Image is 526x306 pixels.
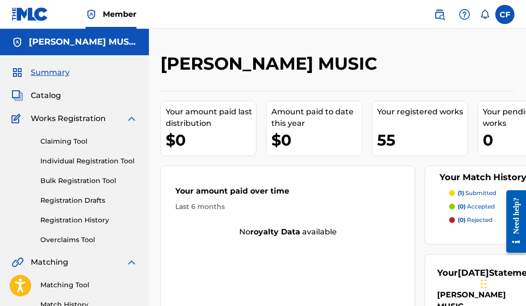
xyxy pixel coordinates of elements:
[12,90,23,101] img: Catalog
[250,227,300,236] strong: royalty data
[31,257,68,268] span: Matching
[12,67,23,78] img: Summary
[478,260,526,306] iframe: Chat Widget
[29,37,137,48] h5: CHARLES FARLEY MUSIC
[12,67,70,78] a: SummarySummary
[40,196,137,206] a: Registration Drafts
[458,216,465,223] span: (0)
[458,189,464,196] span: (1)
[175,202,400,212] div: Last 6 months
[458,268,489,278] span: [DATE]
[495,5,514,24] div: User Menu
[103,9,136,20] span: Member
[160,53,382,74] h2: [PERSON_NAME] MUSIC
[458,202,495,211] p: accepted
[161,226,415,238] div: No available
[377,129,467,151] div: 55
[12,257,24,268] img: Matching
[459,9,470,20] img: help
[12,7,49,21] img: MLC Logo
[126,257,137,268] img: expand
[126,113,137,124] img: expand
[31,90,61,101] span: Catalog
[40,280,137,290] a: Matching Tool
[499,183,526,260] iframe: Resource Center
[166,106,256,129] div: Your amount paid last distribution
[166,129,256,151] div: $0
[455,5,474,24] div: Help
[377,106,467,118] div: Your registered works
[40,136,137,147] a: Claiming Tool
[175,185,400,202] div: Your amount paid over time
[12,37,23,48] img: Accounts
[12,113,24,124] img: Works Registration
[481,269,487,298] div: Drag
[12,90,61,101] a: CatalogCatalog
[430,5,449,24] a: Public Search
[458,216,492,224] p: rejected
[271,106,362,129] div: Amount paid to date this year
[31,67,70,78] span: Summary
[40,235,137,245] a: Overclaims Tool
[31,113,106,124] span: Works Registration
[40,156,137,166] a: Individual Registration Tool
[271,129,362,151] div: $0
[458,203,465,210] span: (0)
[40,176,137,186] a: Bulk Registration Tool
[86,9,97,20] img: Top Rightsholder
[458,189,496,197] p: submitted
[40,215,137,225] a: Registration History
[480,10,489,19] div: Notifications
[434,9,445,20] img: search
